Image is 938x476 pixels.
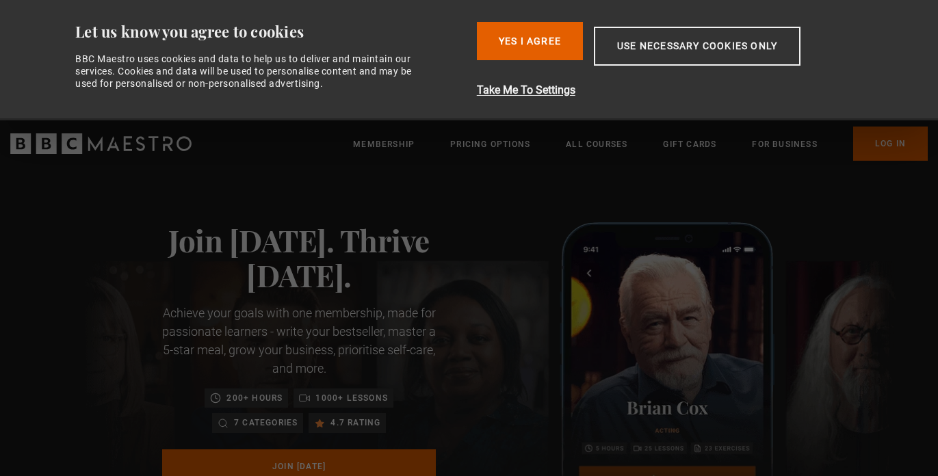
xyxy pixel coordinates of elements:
a: All Courses [566,137,627,151]
nav: Primary [353,127,928,161]
a: Log In [853,127,928,161]
svg: BBC Maestro [10,133,192,154]
div: BBC Maestro uses cookies and data to help us to deliver and maintain our services. Cookies and da... [75,53,427,90]
p: 1000+ lessons [315,391,388,405]
a: For business [752,137,817,151]
a: Membership [353,137,415,151]
p: 200+ hours [226,391,283,405]
button: Take Me To Settings [477,82,873,98]
h1: Join [DATE]. Thrive [DATE]. [162,222,436,293]
div: Let us know you agree to cookies [75,22,466,42]
button: Yes I Agree [477,22,583,60]
button: Use necessary cookies only [594,27,800,66]
p: 7 categories [234,416,298,429]
a: Pricing Options [450,137,530,151]
a: Gift Cards [663,137,716,151]
p: Achieve your goals with one membership, made for passionate learners - write your bestseller, mas... [162,304,436,378]
p: 4.7 rating [330,416,380,429]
